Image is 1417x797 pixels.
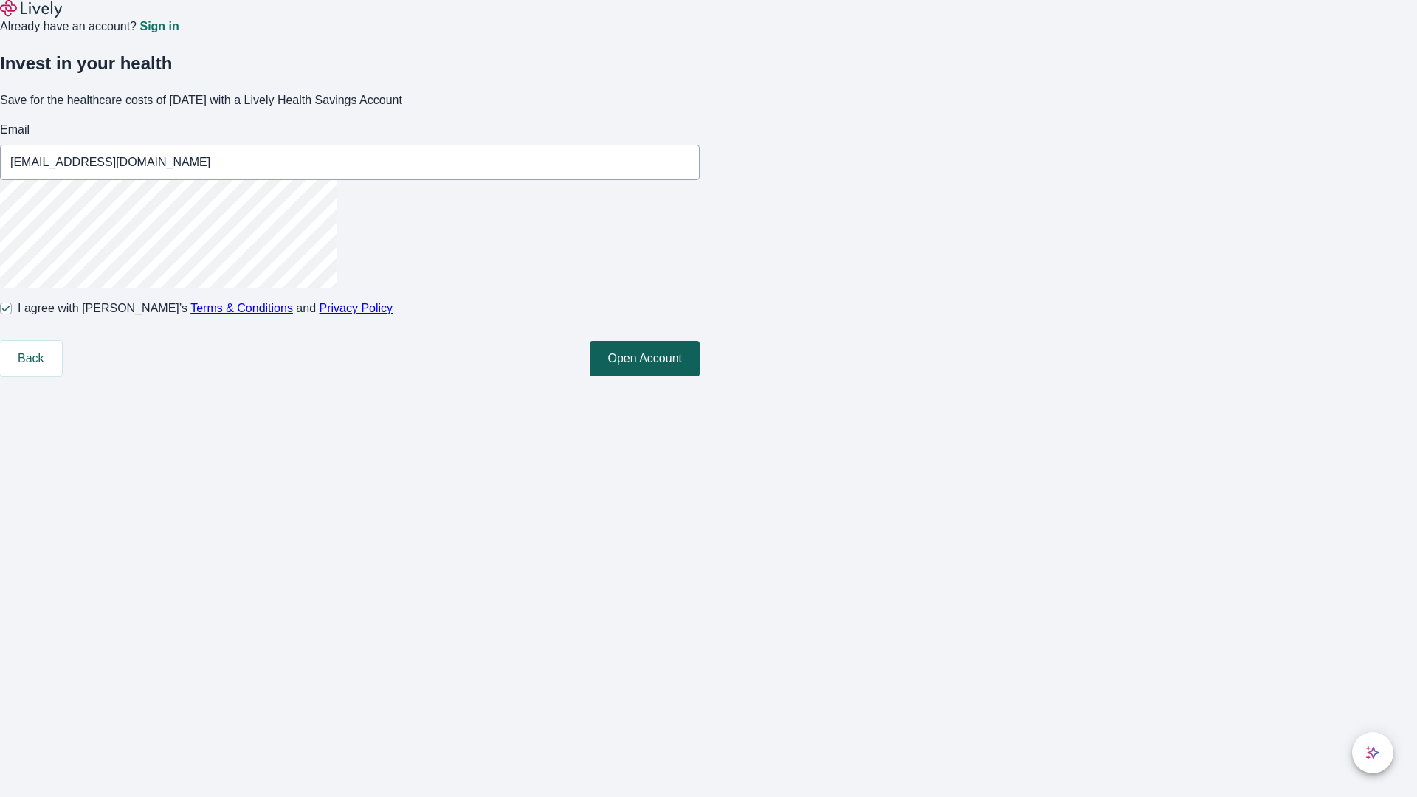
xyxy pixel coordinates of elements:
span: I agree with [PERSON_NAME]’s and [18,300,393,317]
svg: Lively AI Assistant [1365,745,1380,760]
a: Sign in [139,21,179,32]
button: Open Account [590,341,700,376]
a: Privacy Policy [320,302,393,314]
a: Terms & Conditions [190,302,293,314]
button: chat [1352,732,1393,773]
